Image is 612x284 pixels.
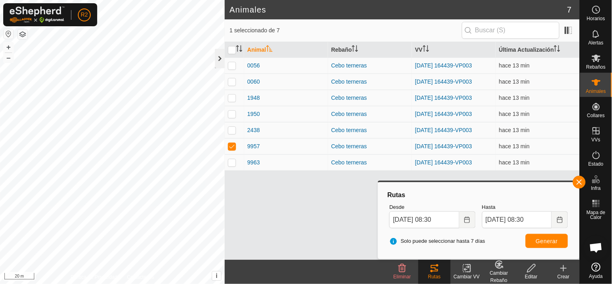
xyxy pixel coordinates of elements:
span: 12 oct 2025, 8:19 [499,143,530,149]
p-sorticon: Activar para ordenar [352,46,358,53]
th: Animal [244,42,328,58]
div: Cebo terneras [331,142,409,151]
span: VVs [591,137,600,142]
a: [DATE] 164439-VP003 [415,111,472,117]
span: 7 [567,4,572,16]
a: Ayuda [580,259,612,282]
div: Cebo terneras [331,78,409,86]
p-sorticon: Activar para ordenar [236,46,242,53]
span: 0060 [247,78,260,86]
span: i [216,272,217,279]
span: Ayuda [589,274,603,279]
button: Choose Date [460,211,476,228]
div: Cambiar VV [451,273,483,280]
span: Rebaños [586,65,606,69]
a: [DATE] 164439-VP003 [415,159,472,166]
span: 12 oct 2025, 8:19 [499,95,530,101]
label: Hasta [482,203,568,211]
span: 12 oct 2025, 8:19 [499,78,530,85]
a: [DATE] 164439-VP003 [415,78,472,85]
span: Infra [591,186,601,191]
span: Animales [586,89,606,94]
button: Generar [526,234,568,248]
span: Solo puede seleccionar hasta 7 días [389,237,485,245]
span: Horarios [587,16,605,21]
div: Rutas [386,190,571,200]
div: Cebo terneras [331,126,409,135]
a: [DATE] 164439-VP003 [415,62,472,69]
div: Cambiar Rebaño [483,269,515,284]
button: – [4,53,13,63]
button: i [212,271,221,280]
span: R2 [81,11,88,19]
div: Editar [515,273,547,280]
div: Cebo terneras [331,110,409,118]
div: Chat abierto [584,236,608,260]
button: + [4,42,13,52]
span: Generar [536,238,558,244]
span: 1950 [247,110,260,118]
span: 2438 [247,126,260,135]
span: Mapa de Calor [582,210,610,220]
a: Política de Privacidad [71,273,117,281]
button: Capas del Mapa [18,29,27,39]
h2: Animales [230,5,567,15]
a: Contáctenos [127,273,154,281]
span: Estado [589,162,604,166]
span: 9963 [247,158,260,167]
button: Choose Date [552,211,568,228]
span: 1 seleccionado de 7 [230,26,462,35]
span: 0056 [247,61,260,70]
span: Collares [587,113,605,118]
span: 12 oct 2025, 8:19 [499,62,530,69]
p-sorticon: Activar para ordenar [554,46,560,53]
span: 12 oct 2025, 8:19 [499,111,530,117]
span: 12 oct 2025, 8:18 [499,159,530,166]
th: VV [412,42,496,58]
p-sorticon: Activar para ordenar [423,46,429,53]
button: Restablecer Mapa [4,29,13,39]
div: Cebo terneras [331,158,409,167]
a: [DATE] 164439-VP003 [415,95,472,101]
th: Rebaño [328,42,412,58]
span: 1948 [247,94,260,102]
img: Logo Gallagher [10,6,65,23]
p-sorticon: Activar para ordenar [266,46,273,53]
label: Desde [389,203,475,211]
th: Última Actualización [496,42,580,58]
span: 12 oct 2025, 8:19 [499,127,530,133]
div: Cebo terneras [331,61,409,70]
span: 9957 [247,142,260,151]
div: Cebo terneras [331,94,409,102]
div: Crear [547,273,580,280]
input: Buscar (S) [462,22,560,39]
span: Alertas [589,40,604,45]
div: Rutas [418,273,451,280]
a: [DATE] 164439-VP003 [415,143,472,149]
span: Eliminar [393,274,411,280]
a: [DATE] 164439-VP003 [415,127,472,133]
